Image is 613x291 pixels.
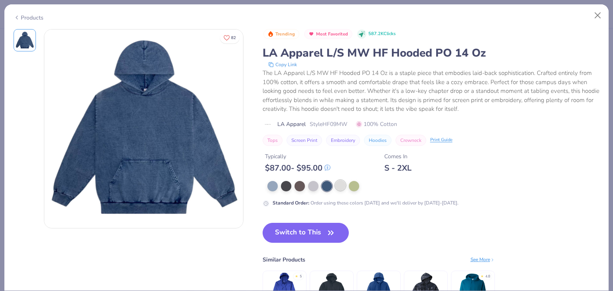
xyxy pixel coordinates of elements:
[265,163,330,173] div: $ 87.00 - $ 95.00
[263,29,299,39] button: Badge Button
[368,31,395,37] span: 587.2K Clicks
[384,163,411,173] div: S - 2XL
[220,32,239,43] button: Like
[316,32,348,36] span: Most Favorited
[326,135,360,146] button: Embroidery
[310,120,347,128] span: Style HF09MW
[364,135,392,146] button: Hoodies
[14,14,44,22] div: Products
[231,36,236,40] span: 82
[15,31,34,50] img: Front
[263,121,273,128] img: brand logo
[263,223,349,243] button: Switch to This
[485,274,490,279] div: 4.8
[590,8,605,23] button: Close
[263,256,305,264] div: Similar Products
[277,120,306,128] span: LA Apparel
[265,152,330,161] div: Typically
[308,31,314,37] img: Most Favorited sort
[267,31,274,37] img: Trending sort
[287,135,322,146] button: Screen Print
[471,256,495,263] div: See More
[304,29,352,39] button: Badge Button
[356,120,397,128] span: 100% Cotton
[44,29,243,228] img: Front
[430,137,453,144] div: Print Guide
[273,199,459,206] div: Order using these colors [DATE] and we'll deliver by [DATE]-[DATE].
[300,274,302,279] div: 5
[481,274,484,277] div: ★
[295,274,298,277] div: ★
[263,69,600,114] div: The LA Apparel L/S MW HF Hooded PO 14 Oz is a staple piece that embodies laid-back sophistication...
[263,135,283,146] button: Tops
[275,32,295,36] span: Trending
[266,61,299,69] button: copy to clipboard
[395,135,426,146] button: Crewneck
[273,200,309,206] strong: Standard Order :
[263,45,600,61] div: LA Apparel L/S MW HF Hooded PO 14 Oz
[384,152,411,161] div: Comes In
